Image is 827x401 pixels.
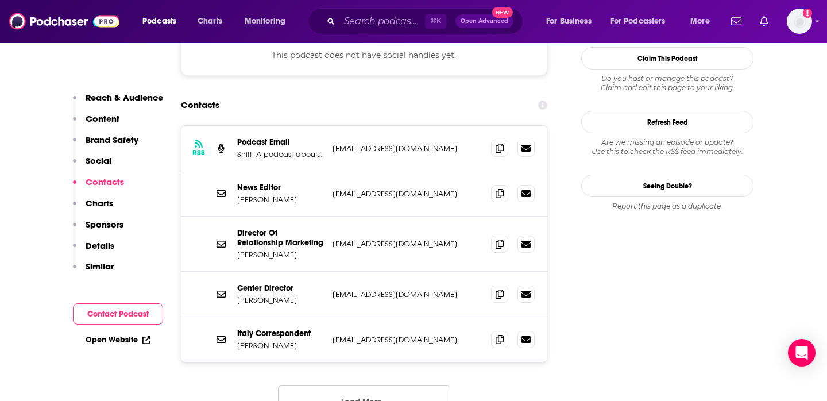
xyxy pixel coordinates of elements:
span: Podcasts [142,13,176,29]
svg: Add a profile image [803,9,812,18]
p: Contacts [86,176,124,187]
p: [EMAIL_ADDRESS][DOMAIN_NAME] [333,290,482,299]
p: Details [86,240,114,251]
span: More [690,13,710,29]
input: Search podcasts, credits, & more... [339,12,425,30]
span: Monitoring [245,13,285,29]
p: [EMAIL_ADDRESS][DOMAIN_NAME] [333,144,482,153]
p: Similar [86,261,114,272]
h2: Contacts [181,94,219,116]
div: Open Intercom Messenger [788,339,816,367]
div: Are we missing an episode or update? Use this to check the RSS feed immediately. [581,138,753,156]
p: [PERSON_NAME] [237,195,323,205]
p: Italy Correspondent [237,329,323,338]
p: News Editor [237,183,323,192]
span: Open Advanced [461,18,508,24]
span: Do you host or manage this podcast? [581,74,753,83]
a: Seeing Double? [581,175,753,197]
button: Open AdvancedNew [455,14,513,28]
div: Report this page as a duplicate. [581,202,753,211]
button: open menu [603,12,682,30]
button: Sponsors [73,219,123,240]
p: Podcast Email [237,137,323,147]
span: For Business [546,13,592,29]
h3: RSS [192,148,205,157]
button: Similar [73,261,114,282]
div: Claim and edit this page to your liking. [581,74,753,92]
span: Logged in as morganm92295 [787,9,812,34]
button: Details [73,240,114,261]
p: [PERSON_NAME] [237,295,323,305]
p: [EMAIL_ADDRESS][DOMAIN_NAME] [333,335,482,345]
button: open menu [237,12,300,30]
p: Charts [86,198,113,209]
button: Contact Podcast [73,303,163,325]
p: Sponsors [86,219,123,230]
p: [PERSON_NAME] [237,250,323,260]
img: User Profile [787,9,812,34]
img: Podchaser - Follow, Share and Rate Podcasts [9,10,119,32]
button: Brand Safety [73,134,138,156]
span: Charts [198,13,222,29]
p: Brand Safety [86,134,138,145]
span: New [492,7,513,18]
button: open menu [538,12,606,30]
span: For Podcasters [610,13,666,29]
p: Content [86,113,119,124]
button: Content [73,113,119,134]
button: Refresh Feed [581,111,753,133]
p: [PERSON_NAME] [237,341,323,350]
p: [EMAIL_ADDRESS][DOMAIN_NAME] [333,239,482,249]
p: [EMAIL_ADDRESS][DOMAIN_NAME] [333,189,482,199]
button: Social [73,155,111,176]
p: Reach & Audience [86,92,163,103]
button: open menu [134,12,191,30]
p: Center Director [237,283,323,293]
p: Social [86,155,111,166]
span: ⌘ K [425,14,446,29]
button: Reach & Audience [73,92,163,113]
p: Director Of Relationship Marketing [237,228,323,248]
button: Charts [73,198,113,219]
div: Search podcasts, credits, & more... [319,8,534,34]
p: Shift: A podcast about mobility [237,149,323,159]
button: open menu [682,12,724,30]
a: Open Website [86,335,150,345]
button: Contacts [73,176,124,198]
div: This podcast does not have social handles yet. [181,34,547,76]
a: Charts [190,12,229,30]
button: Claim This Podcast [581,47,753,70]
button: Show profile menu [787,9,812,34]
a: Show notifications dropdown [726,11,746,31]
a: Show notifications dropdown [755,11,773,31]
